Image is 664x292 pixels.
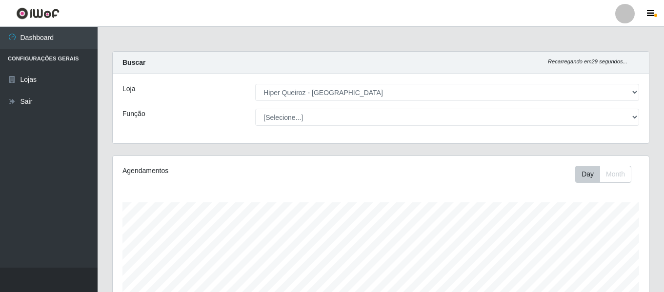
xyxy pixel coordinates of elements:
[575,166,631,183] div: First group
[575,166,600,183] button: Day
[122,84,135,94] label: Loja
[122,109,145,119] label: Função
[575,166,639,183] div: Toolbar with button groups
[122,166,329,176] div: Agendamentos
[122,58,145,66] strong: Buscar
[600,166,631,183] button: Month
[16,7,60,19] img: CoreUI Logo
[548,58,627,64] i: Recarregando em 29 segundos...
